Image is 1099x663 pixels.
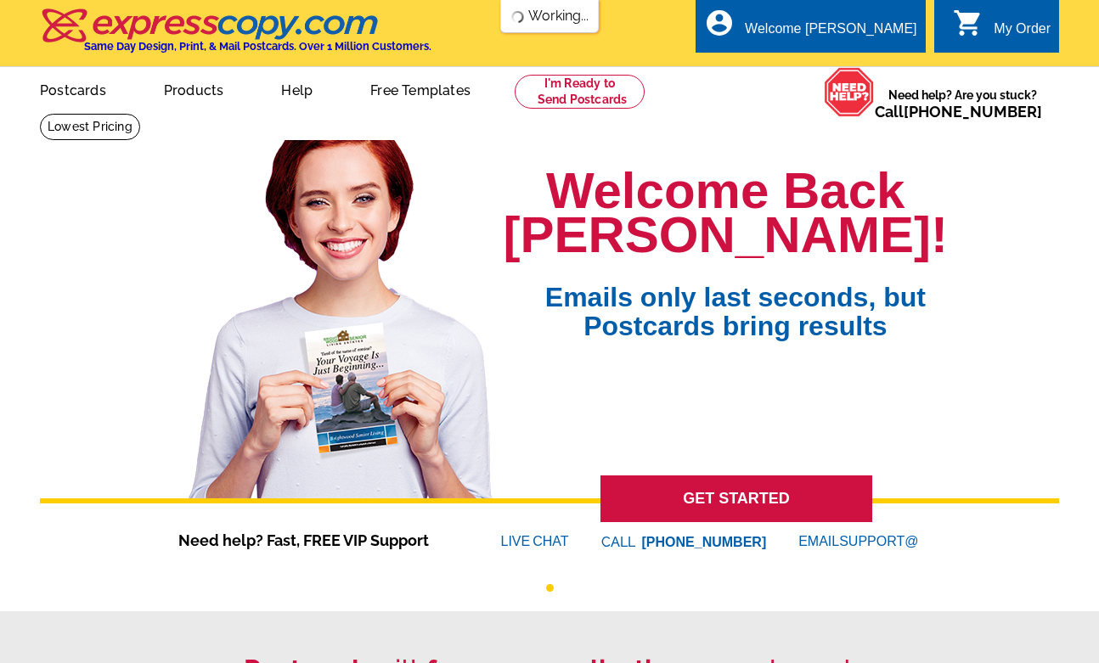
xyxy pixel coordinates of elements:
[839,531,921,552] font: SUPPORT@
[546,584,554,592] button: 1 of 1
[254,69,340,109] a: Help
[953,8,983,38] i: shopping_cart
[178,529,450,552] span: Need help? Fast, FREE VIP Support
[504,169,948,257] h1: Welcome Back [PERSON_NAME]!
[501,531,533,552] font: LIVE
[178,126,504,498] img: welcome-back-logged-in.png
[704,8,735,38] i: account_circle
[501,534,569,548] a: LIVECHAT
[511,10,525,24] img: loading...
[137,69,251,109] a: Products
[745,21,916,45] div: Welcome [PERSON_NAME]
[994,21,1051,45] div: My Order
[904,103,1042,121] a: [PHONE_NUMBER]
[953,19,1051,40] a: shopping_cart My Order
[343,69,498,109] a: Free Templates
[40,20,431,53] a: Same Day Design, Print, & Mail Postcards. Over 1 Million Customers.
[600,475,872,522] a: GET STARTED
[824,67,875,117] img: help
[875,87,1051,121] span: Need help? Are you stuck?
[875,103,1042,121] span: Call
[84,40,431,53] h4: Same Day Design, Print, & Mail Postcards. Over 1 Million Customers.
[523,257,948,340] span: Emails only last seconds, but Postcards bring results
[13,69,133,109] a: Postcards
